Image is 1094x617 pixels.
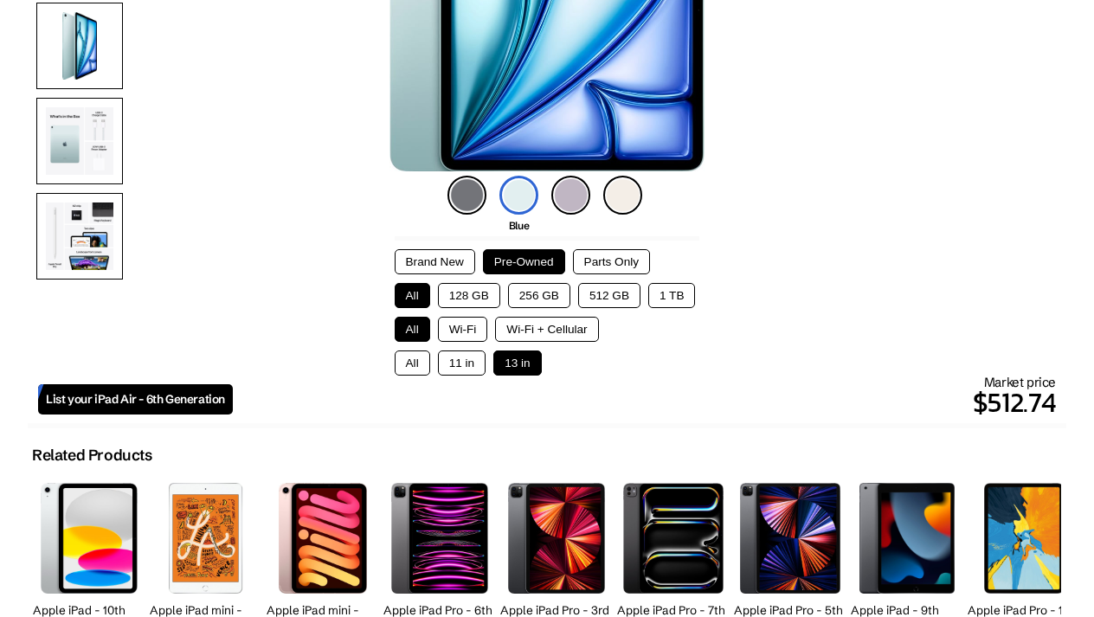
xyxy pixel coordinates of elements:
[508,483,605,593] img: iPad Pro (3rd Generation)
[36,193,123,280] img: Both All
[395,350,430,376] button: All
[495,317,598,342] button: Wi-Fi + Cellular
[41,483,138,593] img: iPad (10th Generation)
[483,249,565,274] button: Pre-Owned
[38,384,233,415] a: List your iPad Air - 6th Generation
[648,283,695,308] button: 1 TB
[46,392,225,407] span: List your iPad Air - 6th Generation
[279,483,367,593] img: iPad mini (6th Generation)
[395,249,475,274] button: Brand New
[623,483,724,593] img: iPad Pro (7th Generation)
[36,98,123,184] img: All
[578,283,640,308] button: 512 GB
[508,283,570,308] button: 256 GB
[984,483,1064,593] img: iPad Pro (1st Generation)
[551,176,590,215] img: purple-icon
[438,283,500,308] button: 128 GB
[493,350,541,376] button: 13 in
[36,3,123,89] img: Side
[509,219,529,232] span: Blue
[233,374,1056,423] div: Market price
[573,249,650,274] button: Parts Only
[603,176,642,215] img: starlight-icon
[499,176,538,215] img: blue-icon
[859,483,954,593] img: iPad (9th Generation)
[395,283,430,308] button: All
[233,382,1056,423] p: $512.74
[32,446,152,465] h2: Related Products
[169,483,242,593] img: iPad mini (5th Generation)
[447,176,486,215] img: space-gray-icon
[395,317,430,342] button: All
[438,350,486,376] button: 11 in
[438,317,488,342] button: Wi-Fi
[740,483,840,593] img: iPad Pro (5th Generation)
[391,483,489,593] img: iPad Pro (6th Generation)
